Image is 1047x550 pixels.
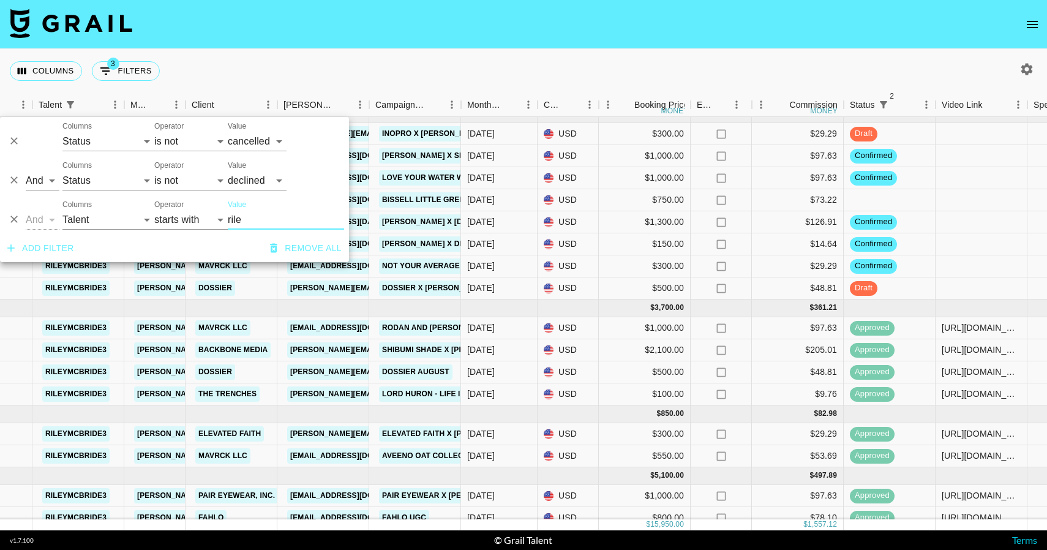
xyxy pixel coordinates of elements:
div: Sep '25 [467,260,495,272]
div: Jul '25 [467,450,495,462]
div: https://www.instagram.com/p/DLpntP_uWij/?img_index=1&igsh=bjN0OTcyaWRuc2Js [942,428,1021,440]
span: approved [850,450,895,462]
a: [PERSON_NAME] x Dippin Daisys [379,236,512,252]
div: $205.01 [752,339,844,361]
div: $97.63 [752,167,844,189]
div: money [661,107,689,115]
div: Campaign (Type) [369,93,461,117]
a: Dossier [195,364,235,380]
div: https://www.tiktok.com/@rileymcbride3/video/7538236986855787831 [942,388,1021,400]
img: Grail Talent [10,9,132,38]
div: money [810,107,838,115]
button: Delete [5,171,23,189]
a: BISSELL Little Green Mini [379,192,491,208]
span: confirmed [850,238,897,250]
div: Expenses: Remove Commission? [691,93,752,117]
span: approved [850,322,895,334]
div: 82.98 [818,409,837,419]
a: Mavrck LLC [195,320,250,336]
div: 1 active filter [62,96,79,113]
button: Delete [5,210,23,228]
button: Sort [426,96,443,113]
div: $1,000.00 [599,485,691,507]
div: Sep '25 [467,149,495,162]
a: [EMAIL_ADDRESS][DOMAIN_NAME] [287,170,424,186]
a: The Trenches [195,386,260,402]
div: Month Due [461,93,538,117]
span: approved [850,388,895,400]
a: [PERSON_NAME][EMAIL_ADDRESS][PERSON_NAME][DOMAIN_NAME] [134,281,397,296]
button: open drawer [1020,12,1045,37]
div: https://www.instagram.com/reel/DKqAJ_xyjzd/?igsh=MTRpZDNiNWZoeW5zcg== [942,489,1021,502]
button: Sort [214,96,231,113]
a: Dossier x [PERSON_NAME] July [379,281,511,296]
a: Pair Eyewear, Inc. [195,488,278,503]
div: Sep '25 [467,127,495,140]
div: USD [538,255,599,277]
button: Show filters [92,61,160,81]
div: $500.00 [599,361,691,383]
button: Menu [351,96,369,114]
div: USD [538,145,599,167]
div: $100.00 [599,383,691,405]
a: rileymcbride3 [42,488,110,503]
a: Mavrck LLC [195,258,250,274]
button: Menu [599,96,617,114]
button: Select columns [10,61,82,81]
div: USD [538,277,599,299]
button: Menu [1009,96,1027,114]
div: USD [538,123,599,145]
div: https://www.instagram.com/reel/DN3xLOuZEeh/?igsh=MW04NjZldGkyZGJycg== [942,344,1021,356]
div: 850.00 [661,409,684,419]
button: Sort [79,96,96,113]
button: Menu [917,96,936,114]
a: [PERSON_NAME][EMAIL_ADDRESS][PERSON_NAME][DOMAIN_NAME] [134,386,397,402]
div: $750.00 [599,189,691,211]
span: approved [850,428,895,440]
div: Currency [538,93,599,117]
div: Sep '25 [467,282,495,294]
button: Add filter [2,237,79,260]
button: Menu [443,96,461,114]
div: Status [850,93,875,117]
div: $73.22 [752,189,844,211]
a: Aveeno Oat Collective - Adult (May/June) Campaign [379,448,602,464]
a: [EMAIL_ADDRESS][DOMAIN_NAME] [287,236,424,252]
div: Jun '25 [467,489,495,502]
div: $ [646,519,650,530]
div: © Grail Talent [494,534,552,546]
div: https://www.tiktok.com/@rileymcbride3/video/7516596962292960526 [942,511,1021,524]
span: draft [850,128,877,140]
div: $500.00 [599,277,691,299]
div: USD [538,339,599,361]
a: [PERSON_NAME][EMAIL_ADDRESS][PERSON_NAME][DOMAIN_NAME] [134,488,397,503]
div: USD [538,445,599,467]
div: https://www.instagram.com/p/DM9DHGPNiaF/ [942,322,1021,334]
div: $9.76 [752,383,844,405]
div: Video Link [942,93,983,117]
span: confirmed [850,216,897,228]
div: Expenses: Remove Commission? [697,93,714,117]
div: 15,950.00 [650,519,684,530]
div: $ [650,470,655,481]
a: Dossier August [379,364,452,380]
div: Sep '25 [467,238,495,250]
a: rileymcbride3 [42,320,110,336]
a: [PERSON_NAME][EMAIL_ADDRESS][PERSON_NAME][DOMAIN_NAME] [134,342,397,358]
a: [PERSON_NAME][EMAIL_ADDRESS][DOMAIN_NAME] [287,386,487,402]
div: 2 active filters [875,96,892,113]
label: Columns [62,121,92,132]
a: [EMAIL_ADDRESS][DOMAIN_NAME] [287,510,424,526]
a: [PERSON_NAME][EMAIL_ADDRESS][PERSON_NAME][DOMAIN_NAME] [134,320,397,336]
span: approved [850,366,895,378]
div: 497.89 [814,470,837,481]
div: Booker [277,93,369,117]
div: Video Link [936,93,1027,117]
a: rileymcbride3 [42,448,110,464]
span: confirmed [850,260,897,272]
div: [PERSON_NAME] [283,93,334,117]
span: approved [850,512,895,524]
button: Sort [714,96,731,113]
a: Love Your Water with HydroFLEX [379,170,527,186]
div: $300.00 [599,123,691,145]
